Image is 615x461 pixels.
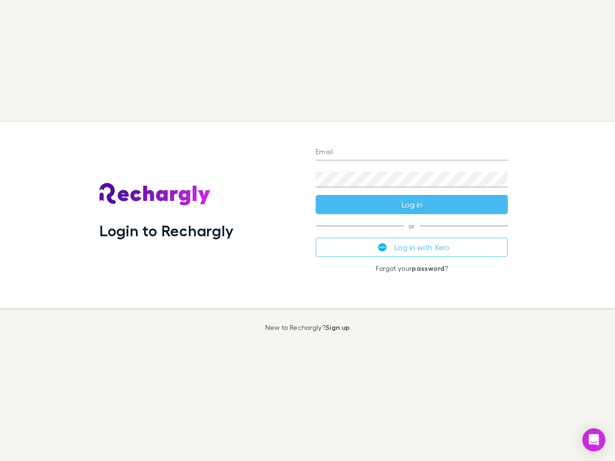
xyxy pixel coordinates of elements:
a: password [412,264,444,272]
div: Open Intercom Messenger [582,428,605,451]
a: Sign up [325,323,350,331]
p: Forgot your ? [316,265,508,272]
button: Log in [316,195,508,214]
img: Xero's logo [378,243,387,252]
button: Log in with Xero [316,238,508,257]
img: Rechargly's Logo [99,183,211,206]
p: New to Rechargly? [265,324,350,331]
h1: Login to Rechargly [99,221,234,240]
